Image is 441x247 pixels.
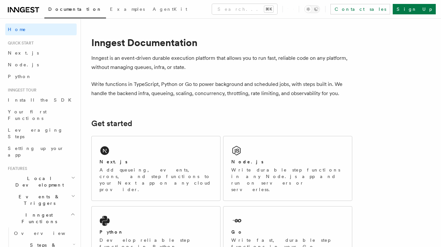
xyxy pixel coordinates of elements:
button: Toggle dark mode [304,5,320,13]
span: Overview [14,231,81,236]
span: Home [8,26,26,33]
a: Examples [106,2,149,18]
button: Inngest Functions [5,209,77,227]
span: Python [8,74,32,79]
a: Overview [11,227,77,239]
p: Write durable step functions in any Node.js app and run on servers or serverless. [231,167,344,193]
a: Next.js [5,47,77,59]
a: Python [5,71,77,82]
span: Documentation [48,7,102,12]
button: Search...⌘K [212,4,277,14]
span: Quick start [5,41,34,46]
span: Inngest tour [5,88,37,93]
p: Write functions in TypeScript, Python or Go to power background and scheduled jobs, with steps bu... [91,80,352,98]
span: Inngest Functions [5,212,70,225]
h2: Node.js [231,158,264,165]
a: Install the SDK [5,94,77,106]
h2: Go [231,229,243,235]
span: AgentKit [153,7,187,12]
h2: Next.js [99,158,128,165]
a: Documentation [44,2,106,18]
p: Add queueing, events, crons, and step functions to your Next app on any cloud provider. [99,167,212,193]
a: Setting up your app [5,142,77,161]
a: Next.jsAdd queueing, events, crons, and step functions to your Next app on any cloud provider. [91,136,220,201]
span: Features [5,166,27,171]
kbd: ⌘K [264,6,273,12]
h1: Inngest Documentation [91,37,352,48]
span: Setting up your app [8,146,64,157]
span: Install the SDK [8,97,75,103]
a: Home [5,24,77,35]
span: Next.js [8,50,39,56]
span: Events & Triggers [5,193,71,206]
span: Local Development [5,175,71,188]
a: Sign Up [393,4,436,14]
a: AgentKit [149,2,191,18]
span: Leveraging Steps [8,127,63,139]
span: Node.js [8,62,39,67]
button: Events & Triggers [5,191,77,209]
a: Node.js [5,59,77,71]
a: Node.jsWrite durable step functions in any Node.js app and run on servers or serverless. [223,136,352,201]
h2: Python [99,229,124,235]
a: Leveraging Steps [5,124,77,142]
span: Examples [110,7,145,12]
a: Contact sales [330,4,390,14]
a: Your first Functions [5,106,77,124]
p: Inngest is an event-driven durable execution platform that allows you to run fast, reliable code ... [91,54,352,72]
a: Get started [91,119,132,128]
span: Your first Functions [8,109,47,121]
button: Local Development [5,173,77,191]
